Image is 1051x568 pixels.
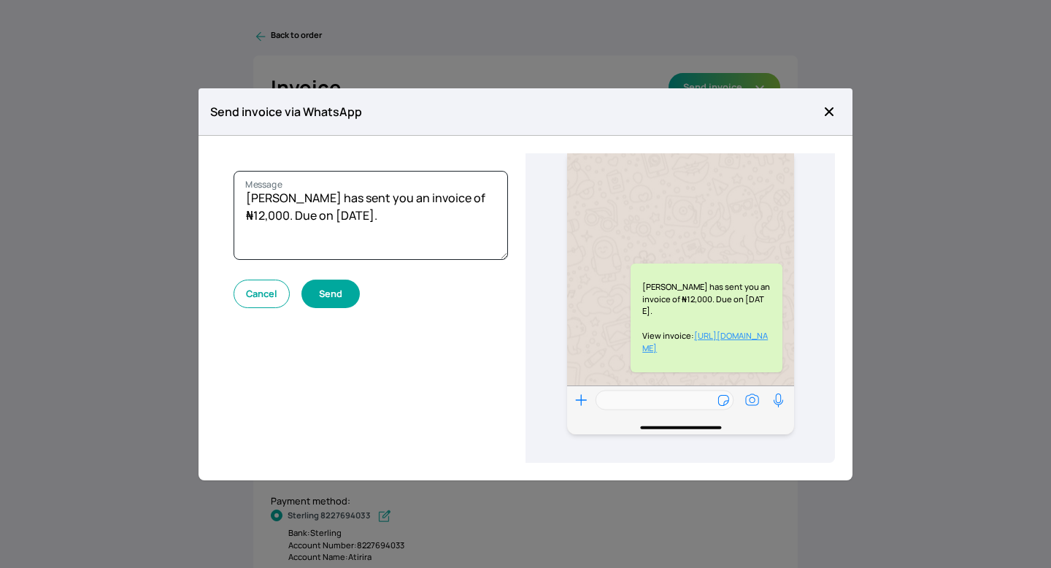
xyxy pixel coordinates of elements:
button: Send [301,280,360,308]
textarea: [PERSON_NAME] has sent you an invoice of ₦12,000. Due on [DATE]. [234,171,508,260]
h3: Send invoice via WhatsApp [210,103,817,120]
div: [PERSON_NAME] has sent you an invoice of ₦12,000. Due on [DATE]. View invoice: [631,264,782,372]
a: [URL][DOMAIN_NAME] [642,330,768,353]
img: whatsapp.svg [567,153,794,434]
button: Cancel [234,280,290,308]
